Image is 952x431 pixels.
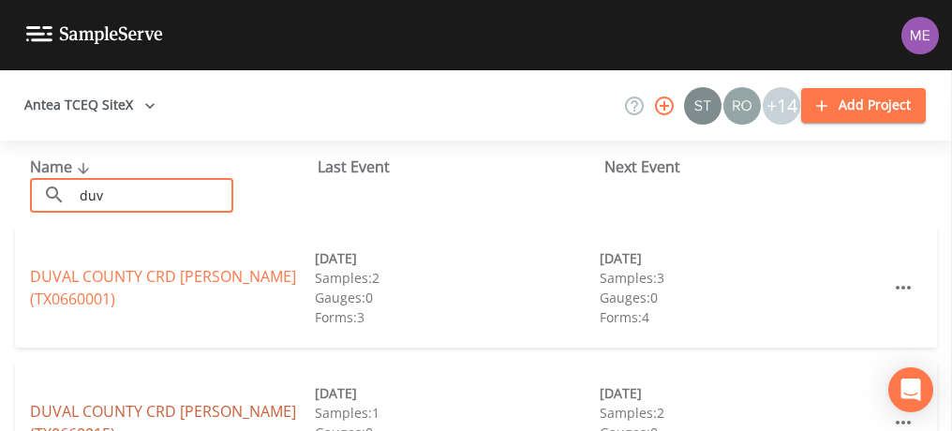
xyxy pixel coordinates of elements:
button: Antea TCEQ SiteX [17,88,163,123]
img: 7e5c62b91fde3b9fc00588adc1700c9a [723,87,761,125]
div: Next Event [604,156,892,178]
div: Forms: 3 [315,307,600,327]
img: c0670e89e469b6405363224a5fca805c [684,87,721,125]
div: Samples: 3 [600,268,885,288]
div: Gauges: 0 [315,288,600,307]
div: Open Intercom Messenger [888,367,933,412]
span: Name [30,156,95,177]
div: Forms: 4 [600,307,885,327]
div: Samples: 1 [315,403,600,423]
img: d4d65db7c401dd99d63b7ad86343d265 [901,17,939,54]
div: +14 [763,87,800,125]
div: [DATE] [600,383,885,403]
div: [DATE] [315,248,600,268]
div: Samples: 2 [315,268,600,288]
div: [DATE] [600,248,885,268]
div: Rodolfo Ramirez [722,87,762,125]
div: Stan Porter [683,87,722,125]
button: Add Project [801,88,926,123]
input: Search Projects [73,178,233,213]
a: DUVAL COUNTY CRD [PERSON_NAME] (TX0660001) [30,266,296,309]
div: Samples: 2 [600,403,885,423]
img: logo [26,26,163,44]
div: Gauges: 0 [600,288,885,307]
div: [DATE] [315,383,600,403]
div: Last Event [318,156,605,178]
